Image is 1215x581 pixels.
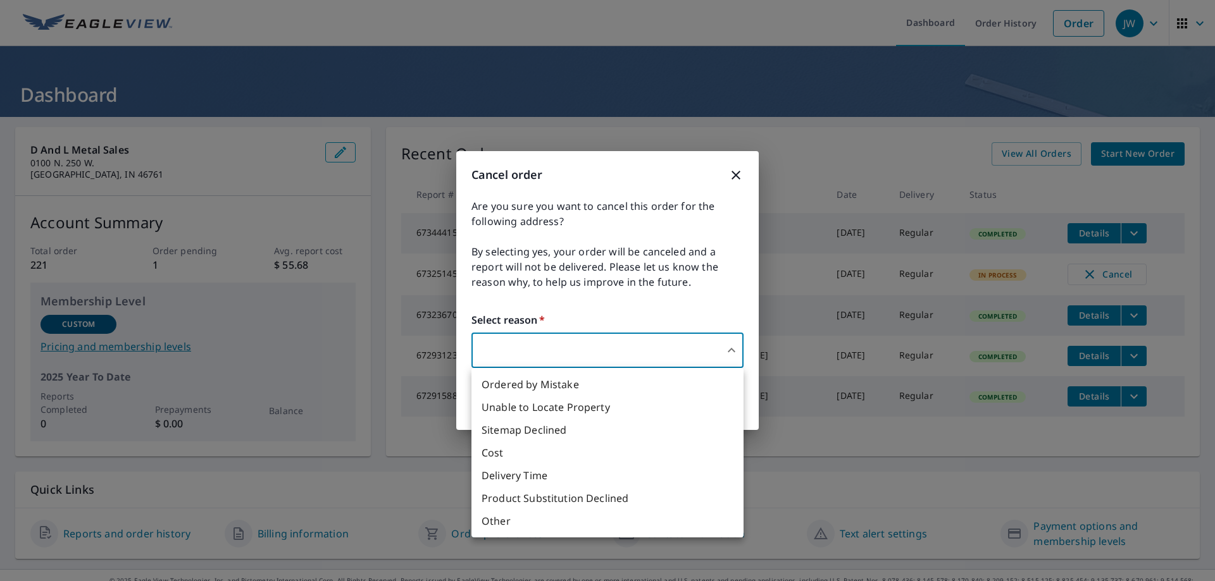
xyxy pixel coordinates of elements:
li: Delivery Time [471,464,744,487]
li: Cost [471,441,744,464]
li: Unable to Locate Property [471,396,744,419]
li: Product Substitution Declined [471,487,744,510]
li: Sitemap Declined [471,419,744,441]
li: Ordered by Mistake [471,373,744,396]
li: Other [471,510,744,532]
